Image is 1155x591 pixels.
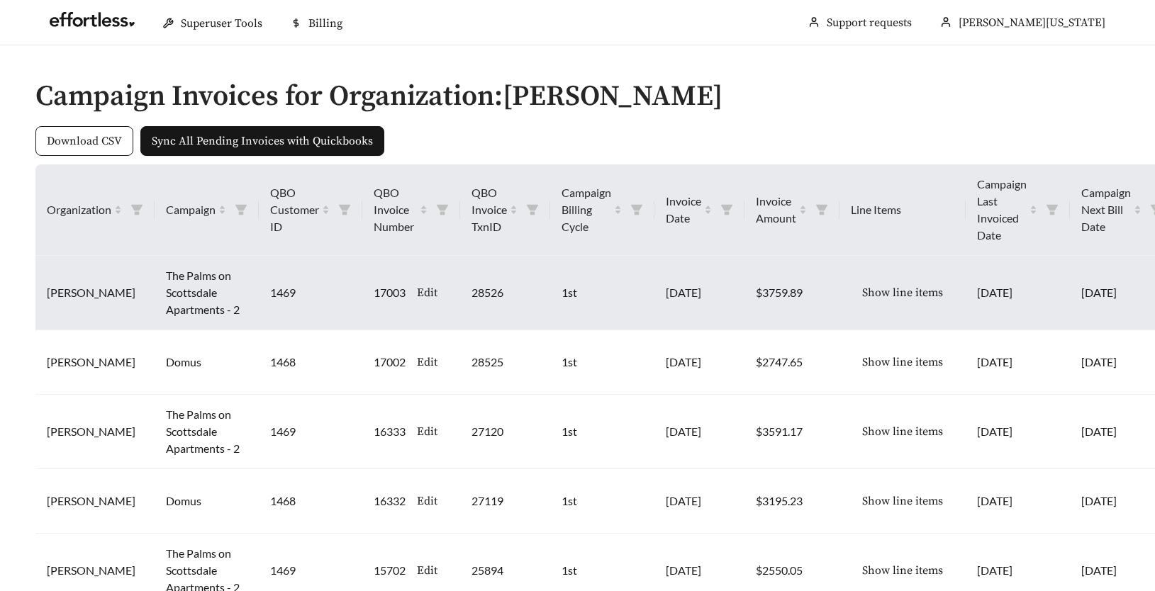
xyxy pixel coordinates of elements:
td: [DATE] [654,469,744,534]
td: [DATE] [966,395,1070,469]
span: Show line items [862,354,943,371]
span: 17002 [374,354,406,371]
td: 1st [550,469,654,534]
span: filter [125,198,149,221]
button: Show line items [851,417,954,446]
span: Billing [308,16,342,30]
button: Edit [406,347,449,377]
td: [PERSON_NAME] [35,395,155,469]
span: QBO Invoice TxnID [472,184,507,235]
td: 1st [550,330,654,395]
span: Campaign Next Bill Date [1081,184,1131,235]
span: Campaign [166,201,216,218]
span: Show line items [862,562,943,579]
th: Line Items [839,164,966,256]
span: Download CSV [47,133,122,150]
button: Edit [406,417,449,446]
span: Campaign Billing Cycle [562,184,611,235]
td: $3759.89 [744,256,839,330]
span: Edit [417,423,437,440]
span: Show line items [862,284,943,301]
span: filter [815,203,828,216]
td: The Palms on Scottsdale Apartments - 2 [155,395,259,469]
span: Edit [417,562,437,579]
span: filter [1046,203,1059,216]
td: The Palms on Scottsdale Apartments - 2 [155,256,259,330]
span: Sync All Pending Invoices with Quickbooks [152,133,373,150]
button: Download CSV [35,126,133,156]
h2: Campaign Invoices for Organization: [PERSON_NAME] [35,81,1120,112]
span: Campaign Last Invoiced Date [977,176,1027,244]
span: filter [1040,173,1064,247]
td: $2747.65 [744,330,839,395]
span: Show line items [862,423,943,440]
span: filter [333,181,357,238]
a: Support requests [827,16,912,30]
button: Sync All Pending Invoices with Quickbooks [140,126,384,156]
span: Edit [417,354,437,371]
td: [PERSON_NAME] [35,256,155,330]
span: filter [520,181,545,238]
span: Invoice Date [666,193,701,227]
span: 16333 [374,423,406,440]
button: Show line items [851,347,954,377]
button: Show line items [851,278,954,308]
td: [PERSON_NAME] [35,469,155,534]
td: $3195.23 [744,469,839,534]
span: QBO Customer ID [270,184,319,235]
button: Show line items [851,556,954,585]
td: 1469 [259,395,362,469]
span: filter [526,203,539,216]
span: filter [229,198,253,221]
button: Edit [406,556,449,585]
span: QBO Invoice Number [374,184,417,235]
td: 1468 [259,469,362,534]
td: Domus [155,330,259,395]
span: filter [436,203,449,216]
span: [PERSON_NAME][US_STATE] [959,16,1105,30]
span: filter [630,203,643,216]
td: [DATE] [966,469,1070,534]
td: 1st [550,395,654,469]
span: Show line items [862,492,943,510]
td: [DATE] [966,256,1070,330]
td: [DATE] [654,330,744,395]
span: Organization [47,201,111,218]
span: filter [430,181,454,238]
td: [DATE] [966,330,1070,395]
span: 16332 [374,492,406,510]
span: filter [338,203,351,216]
td: 27120 [460,395,550,469]
td: 1469 [259,256,362,330]
td: $3591.17 [744,395,839,469]
span: Invoice Amount [756,193,796,227]
span: Superuser Tools [181,16,262,30]
td: 1st [550,256,654,330]
td: 27119 [460,469,550,534]
span: filter [720,203,733,216]
span: filter [130,203,143,216]
button: Show line items [851,486,954,516]
td: [DATE] [654,395,744,469]
td: [PERSON_NAME] [35,330,155,395]
span: filter [715,190,739,230]
td: 28526 [460,256,550,330]
td: Domus [155,469,259,534]
span: Edit [417,492,437,510]
td: 1468 [259,330,362,395]
button: Edit [406,486,449,516]
span: filter [625,181,649,238]
span: 17003 [374,284,406,301]
span: 15702 [374,562,406,579]
span: filter [235,203,247,216]
span: filter [810,190,834,230]
td: 28525 [460,330,550,395]
span: Edit [417,284,437,301]
td: [DATE] [654,256,744,330]
button: Edit [406,278,449,308]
